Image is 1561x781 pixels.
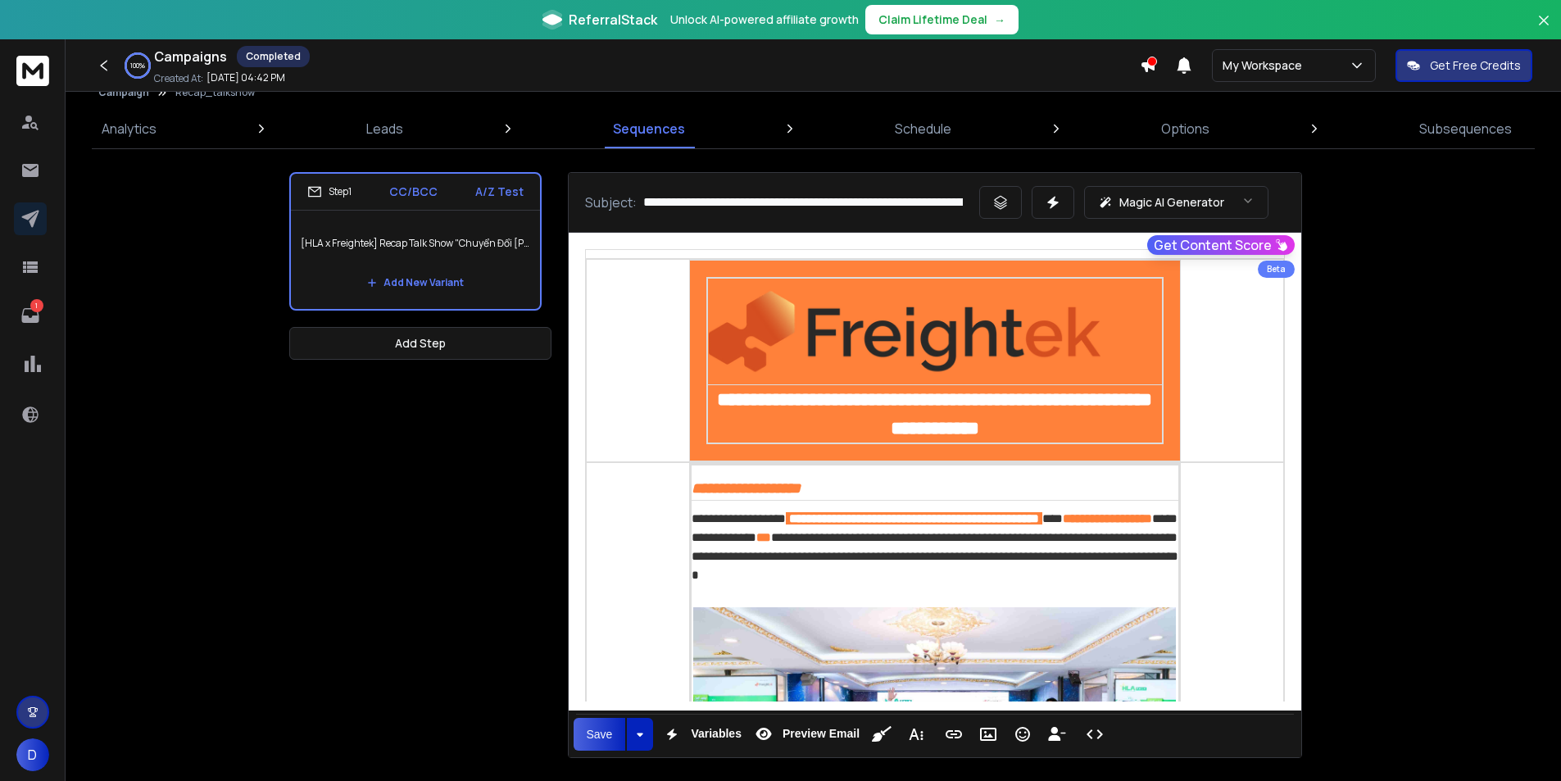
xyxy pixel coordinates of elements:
[354,266,477,299] button: Add New Variant
[670,11,859,28] p: Unlock AI-powered affiliate growth
[1430,57,1521,74] p: Get Free Credits
[16,738,49,771] button: D
[569,10,657,30] span: ReferralStack
[1041,718,1073,751] button: Insert Unsubscribe Link
[574,718,626,751] button: Save
[1223,57,1309,74] p: My Workspace
[866,718,897,751] button: Clean HTML
[301,220,530,266] p: [HLA x Freightek] Recap Talk Show "Chuyển Đổi [PERSON_NAME] Bán Hàng Bằng E-Logistics" - Khai Phá...
[1119,194,1224,211] p: Magic AI Generator
[92,109,166,148] a: Analytics
[1409,109,1522,148] a: Subsequences
[389,184,438,200] p: CC/BCC
[1419,119,1512,138] p: Subsequences
[1084,186,1268,219] button: Magic AI Generator
[289,172,542,311] li: Step1CC/BCCA/Z Test[HLA x Freightek] Recap Talk Show "Chuyển Đổi [PERSON_NAME] Bán Hàng Bằng E-Lo...
[865,5,1019,34] button: Claim Lifetime Deal→
[130,61,145,70] p: 100 %
[603,109,695,148] a: Sequences
[1533,10,1554,49] button: Close banner
[356,109,413,148] a: Leads
[613,119,685,138] p: Sequences
[98,86,149,99] button: Campaign
[102,119,157,138] p: Analytics
[237,46,310,67] div: Completed
[366,119,403,138] p: Leads
[748,718,863,751] button: Preview Email
[1395,49,1532,82] button: Get Free Credits
[154,72,203,85] p: Created At:
[973,718,1004,751] button: Insert Image (Ctrl+P)
[289,327,551,360] button: Add Step
[938,718,969,751] button: Insert Link (Ctrl+K)
[1007,718,1038,751] button: Emoticons
[895,119,951,138] p: Schedule
[1258,261,1295,278] div: Beta
[901,718,932,751] button: More Text
[154,47,227,66] h1: Campaigns
[885,109,961,148] a: Schedule
[1079,718,1110,751] button: Code View
[206,71,285,84] p: [DATE] 04:42 PM
[656,718,745,751] button: Variables
[1151,109,1219,148] a: Options
[687,727,745,741] span: Variables
[175,86,255,99] p: Recap_talkshow
[14,299,47,332] a: 1
[1147,235,1295,255] button: Get Content Score
[994,11,1005,28] span: →
[307,184,352,199] div: Step 1
[779,727,863,741] span: Preview Email
[585,193,637,212] p: Subject:
[30,299,43,312] p: 1
[475,184,524,200] p: A/Z Test
[1161,119,1209,138] p: Options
